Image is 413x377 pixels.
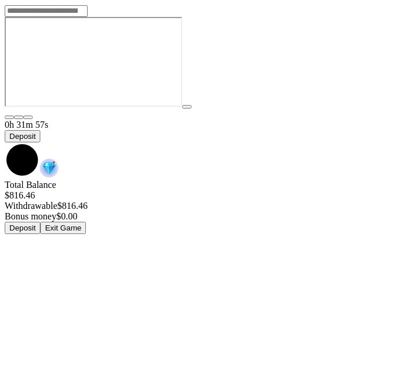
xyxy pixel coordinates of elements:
[9,224,36,232] span: Deposit
[5,222,40,234] button: Deposit
[5,211,408,222] div: $0.00
[9,132,36,141] span: Deposit
[40,159,58,177] img: reward-icon
[5,201,408,211] div: $816.46
[45,224,81,232] span: Exit Game
[5,120,408,180] div: Game menu
[5,180,408,201] div: Total Balance
[5,190,408,201] div: $816.46
[5,116,14,119] button: close icon
[5,211,56,221] span: Bonus money
[14,116,23,119] button: chevron-down icon
[5,201,57,211] span: Withdrawable
[5,120,48,130] span: user session time
[182,105,192,109] button: play icon
[23,116,33,119] button: fullscreen icon
[40,222,86,234] button: Exit Game
[5,180,408,234] div: Game menu content
[5,5,88,17] input: Search
[5,17,182,107] iframe: The Dog House Multihold
[5,130,40,142] button: Deposit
